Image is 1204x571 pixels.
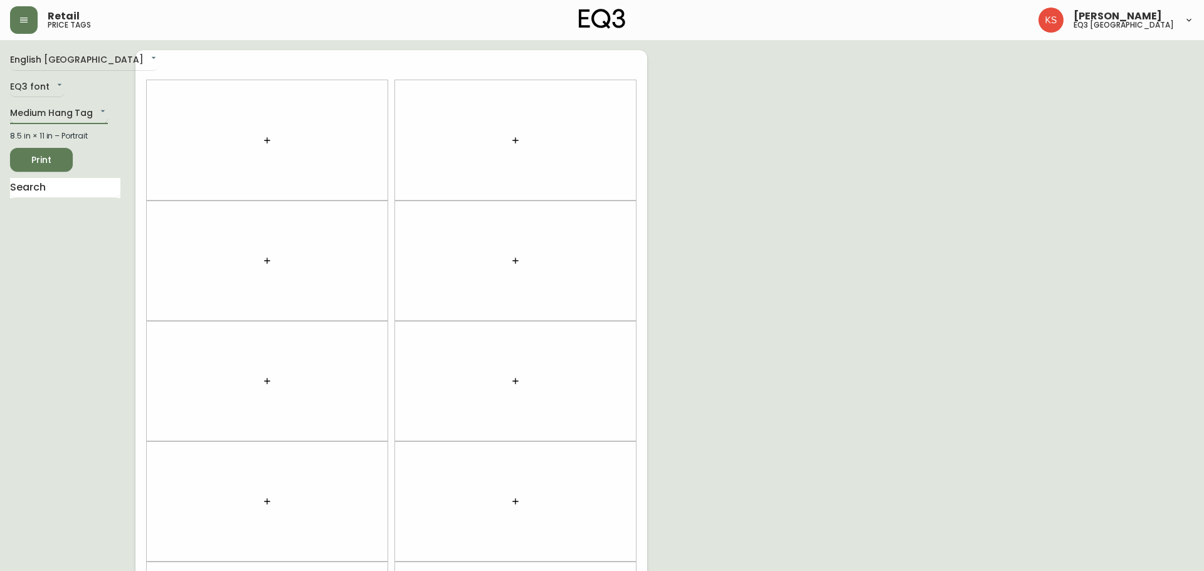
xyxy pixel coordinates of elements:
[1038,8,1064,33] img: e2d2a50d62d185d4f6f97e5250e9c2c6
[10,178,120,198] input: Search
[10,77,65,98] div: EQ3 font
[10,103,108,124] div: Medium Hang Tag
[10,148,73,172] button: Print
[1074,11,1162,21] span: [PERSON_NAME]
[10,130,120,142] div: 8.5 in × 11 in – Portrait
[10,50,159,71] div: English [GEOGRAPHIC_DATA]
[48,21,91,29] h5: price tags
[48,11,80,21] span: Retail
[579,9,625,29] img: logo
[20,152,63,168] span: Print
[1074,21,1174,29] h5: eq3 [GEOGRAPHIC_DATA]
